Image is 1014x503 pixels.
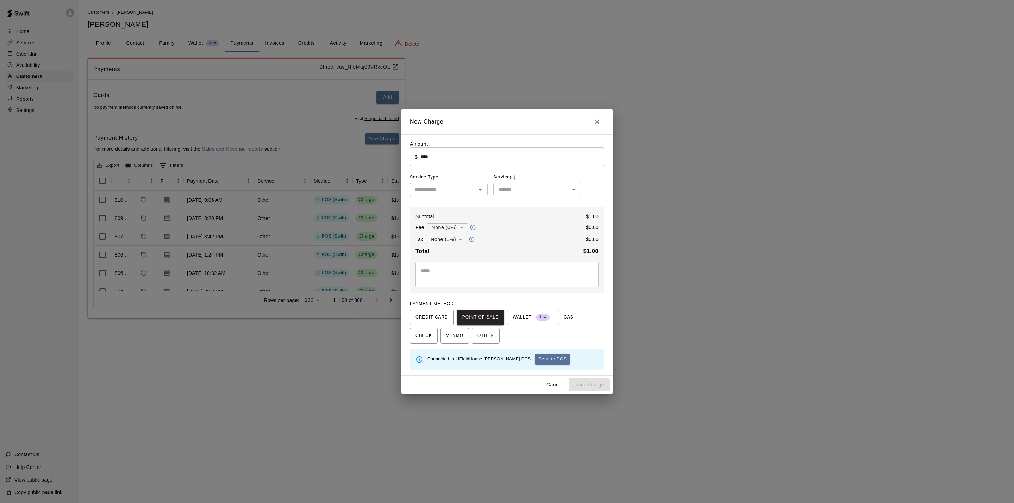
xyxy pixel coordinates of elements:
[583,248,599,254] b: $ 1.00
[475,185,485,195] button: Open
[410,328,438,344] button: CHECK
[513,312,550,323] span: WALLET
[569,185,579,195] button: Open
[415,248,430,254] b: Total
[446,330,463,341] span: VENMO
[558,310,582,325] button: CASH
[415,330,432,341] span: CHECK
[426,233,467,246] div: None (0%)
[472,328,500,344] button: OTHER
[586,224,599,231] p: $ 0.00
[410,310,454,325] button: CREDIT CARD
[440,328,469,344] button: VENMO
[427,221,468,234] div: None (0%)
[415,213,434,220] p: Subtotal
[586,236,599,243] p: $ 0.00
[410,141,428,147] label: Amount
[415,224,424,231] p: Fee
[462,312,499,323] span: POINT OF SALE
[457,310,504,325] button: POINT OF SALE
[586,213,599,220] p: $ 1.00
[564,312,577,323] span: CASH
[535,354,570,365] button: Send to POS
[493,172,516,183] span: Service(s)
[507,310,555,325] button: WALLET New
[536,313,550,322] span: New
[401,109,613,134] h2: New Charge
[410,301,454,306] span: PAYMENT METHOD
[410,172,488,183] span: Service Type
[415,153,418,161] p: $
[427,357,531,361] span: Connected to LIFieldHouse [PERSON_NAME] POS
[415,236,423,243] p: Tax
[590,115,604,129] button: Close
[415,312,448,323] span: CREDIT CARD
[543,378,566,391] button: Cancel
[477,330,494,341] span: OTHER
